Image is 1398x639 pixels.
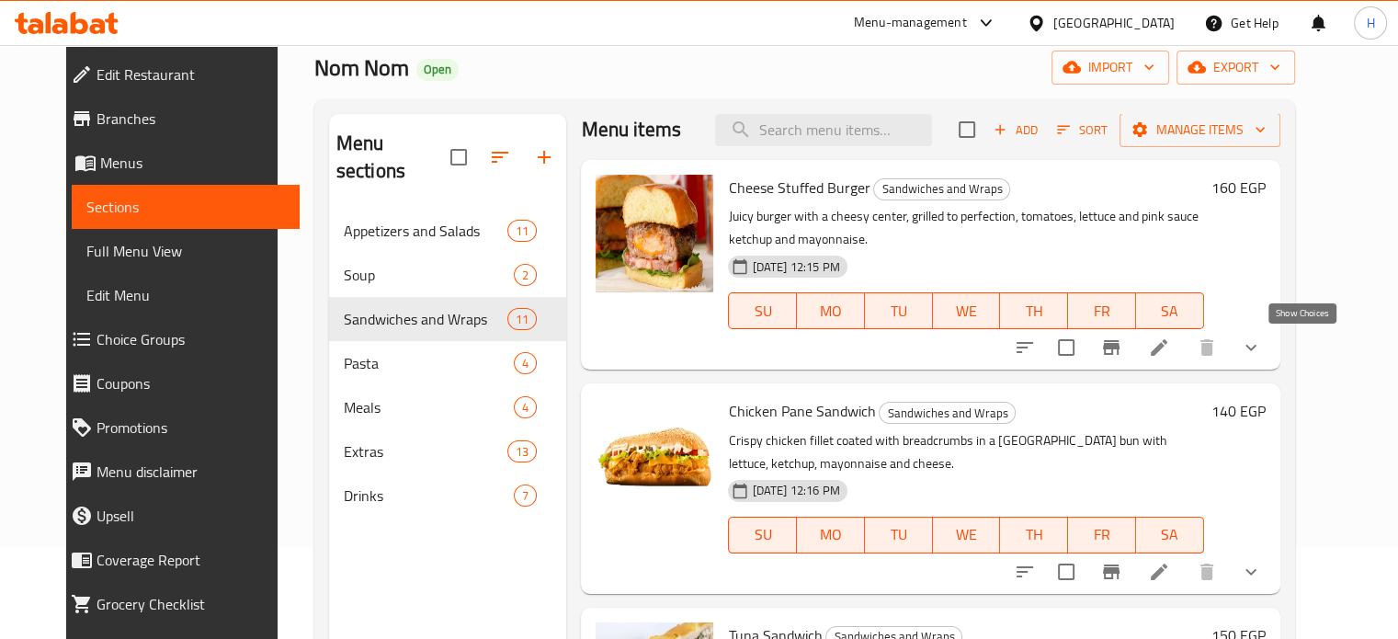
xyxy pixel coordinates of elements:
span: Sort [1057,120,1108,141]
span: 4 [515,355,536,372]
span: [DATE] 12:16 PM [744,482,847,499]
div: items [507,440,537,462]
a: Sections [72,185,300,229]
a: Grocery Checklist [56,582,300,626]
button: SU [728,517,797,553]
a: Choice Groups [56,317,300,361]
button: SA [1136,517,1204,553]
span: Sort items [1045,116,1120,144]
span: MO [804,298,858,325]
span: Promotions [97,416,285,439]
button: sort-choices [1003,325,1047,370]
input: search [715,114,932,146]
button: FR [1068,292,1136,329]
button: SA [1136,292,1204,329]
h2: Menu sections [336,130,451,185]
span: Open [416,62,459,77]
button: Branch-specific-item [1089,550,1133,594]
span: MO [804,521,858,548]
span: Coupons [97,372,285,394]
button: FR [1068,517,1136,553]
div: [GEOGRAPHIC_DATA] [1053,13,1175,33]
span: 11 [508,223,536,240]
button: Add [986,116,1045,144]
button: WE [933,517,1001,553]
button: Branch-specific-item [1089,325,1133,370]
span: 11 [508,311,536,328]
span: export [1191,56,1280,79]
div: Menu-management [854,12,967,34]
a: Upsell [56,494,300,538]
span: Drinks [344,485,515,507]
button: sort-choices [1003,550,1047,594]
span: WE [940,521,994,548]
span: 7 [515,487,536,505]
span: Cheese Stuffed Burger [728,174,869,201]
button: Sort [1052,116,1112,144]
span: Select all sections [439,138,478,177]
h2: Menu items [581,116,681,143]
span: Pasta [344,352,515,374]
a: Coupons [56,361,300,405]
a: Menu disclaimer [56,450,300,494]
div: Appetizers and Salads11 [329,209,567,253]
div: items [507,220,537,242]
div: Soup [344,264,515,286]
p: Juicy burger with a cheesy center, grilled to perfection, tomatoes, lettuce and pink sauce ketchu... [728,205,1203,251]
button: Manage items [1120,113,1280,147]
img: Cheese Stuffed Burger [596,175,713,292]
span: Grocery Checklist [97,593,285,615]
div: Sandwiches and Wraps [344,308,507,330]
div: Open [416,59,459,81]
span: TH [1007,298,1061,325]
span: SA [1143,521,1197,548]
span: Add [991,120,1040,141]
div: Drinks7 [329,474,567,518]
span: Edit Menu [86,284,285,306]
span: Select to update [1047,553,1085,591]
span: Menu disclaimer [97,461,285,483]
span: Select section [948,110,986,149]
span: Upsell [97,505,285,527]
span: Add item [986,116,1045,144]
span: Appetizers and Salads [344,220,507,242]
button: MO [797,292,865,329]
span: Extras [344,440,507,462]
span: Sandwiches and Wraps [874,178,1009,200]
button: delete [1185,325,1229,370]
div: Sandwiches and Wraps [873,178,1010,200]
span: Full Menu View [86,240,285,262]
button: show more [1229,325,1273,370]
button: SU [728,292,797,329]
span: Manage items [1134,119,1266,142]
div: Meals4 [329,385,567,429]
a: Edit menu item [1148,337,1170,359]
p: Crispy chicken fillet coated with breadcrumbs in a [GEOGRAPHIC_DATA] bun with lettuce, ketchup, m... [728,429,1203,475]
svg: Show Choices [1240,561,1262,583]
a: Edit Menu [72,273,300,317]
div: Pasta4 [329,341,567,385]
button: MO [797,517,865,553]
span: Sandwiches and Wraps [880,403,1015,424]
span: Menus [100,152,285,174]
button: delete [1185,550,1229,594]
button: Add section [522,135,566,179]
span: SU [736,521,790,548]
span: Coverage Report [97,549,285,571]
div: Sandwiches and Wraps11 [329,297,567,341]
span: Choice Groups [97,328,285,350]
button: TU [865,292,933,329]
button: show more [1229,550,1273,594]
span: 2 [515,267,536,284]
span: SA [1143,298,1197,325]
h6: 140 EGP [1211,398,1266,424]
button: TH [1000,292,1068,329]
span: TU [872,521,926,548]
span: FR [1075,298,1129,325]
button: export [1176,51,1295,85]
button: TU [865,517,933,553]
a: Coverage Report [56,538,300,582]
